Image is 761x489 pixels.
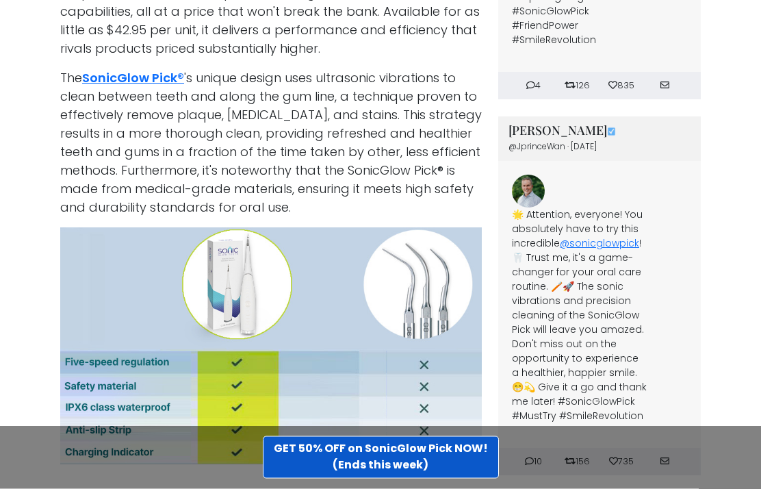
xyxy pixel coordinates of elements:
[607,127,616,136] img: Image
[560,237,639,251] a: @sonicglowpick
[512,175,545,208] img: Image
[263,436,499,479] a: GET 50% OFF on SonicGlow Pick NOW!(Ends this week)
[508,124,691,139] h3: [PERSON_NAME]
[60,69,482,217] p: The 's unique design uses ultrasonic vibrations to clean between teeth and along the gum line, a ...
[274,440,488,473] strong: GET 50% OFF on SonicGlow Pick NOW! (Ends this week)
[60,228,482,465] img: Image
[512,208,647,424] p: 🌟 Attention, everyone! You absolutely have to try this incredible ! 🦷 Trust me, it's a game-chang...
[508,141,597,153] span: @JprinceWan · [DATE]
[512,79,556,93] li: 4
[556,79,599,93] li: 126
[599,79,643,93] li: 835
[82,70,184,87] a: SonicGlow Pick®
